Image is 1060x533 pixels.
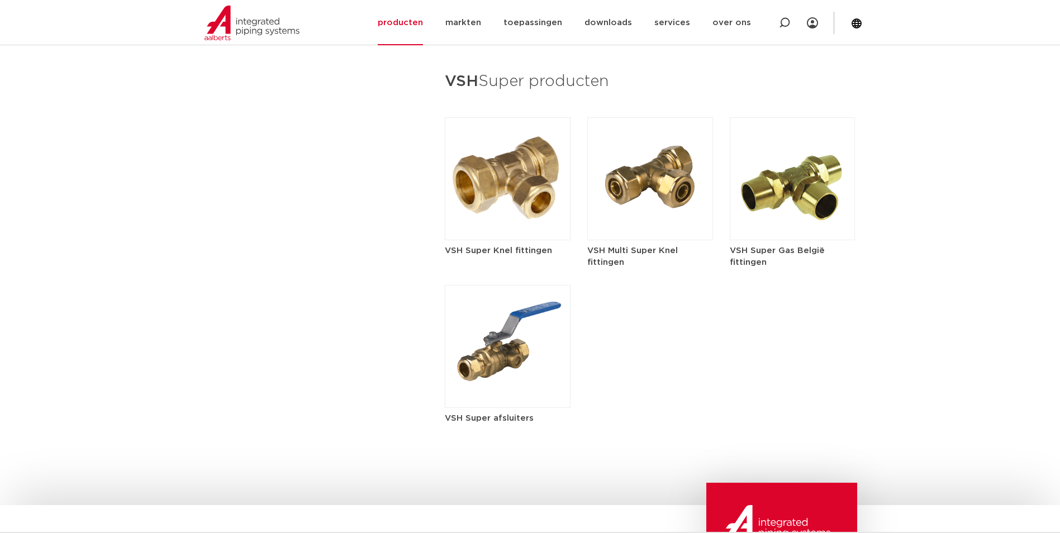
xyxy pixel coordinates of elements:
[587,245,713,268] h5: VSH Multi Super Knel fittingen
[445,174,571,256] a: VSH Super Knel fittingen
[445,245,571,256] h5: VSH Super Knel fittingen
[587,174,713,268] a: VSH Multi Super Knel fittingen
[445,69,855,95] h3: Super producten
[730,245,855,268] h5: VSH Super Gas België fittingen
[730,174,855,268] a: VSH Super Gas België fittingen
[445,74,478,89] strong: VSH
[445,412,571,424] h5: VSH Super afsluiters
[445,342,571,424] a: VSH Super afsluiters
